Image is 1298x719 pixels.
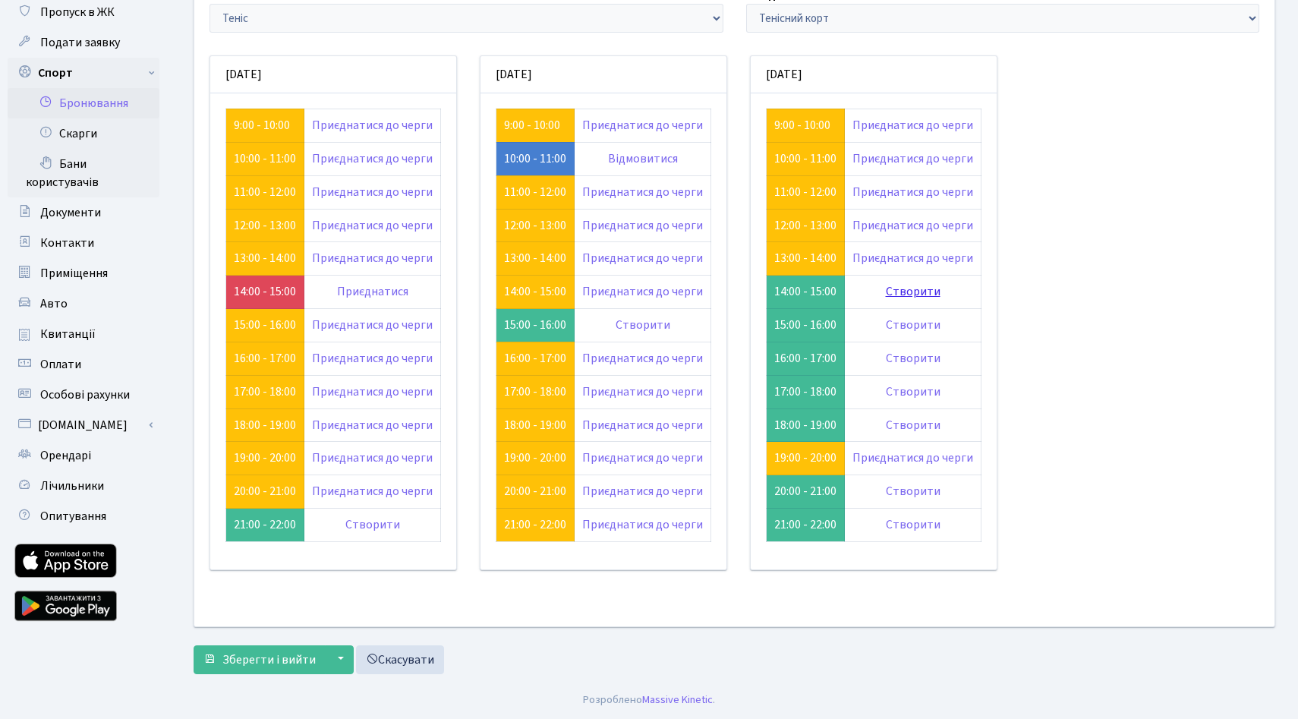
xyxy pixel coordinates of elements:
[40,356,81,373] span: Оплати
[40,235,94,251] span: Контакти
[767,475,845,509] td: 20:00 - 21:00
[234,350,296,367] a: 16:00 - 17:00
[852,217,973,234] a: Приєднатися до черги
[886,516,940,533] a: Створити
[312,350,433,367] a: Приєднатися до черги
[8,501,159,531] a: Опитування
[504,449,566,466] a: 19:00 - 20:00
[8,88,159,118] a: Бронювання
[8,27,159,58] a: Подати заявку
[886,283,940,300] a: Створити
[608,150,678,167] a: Відмовитися
[886,417,940,434] a: Створити
[226,509,304,542] td: 21:00 - 22:00
[312,117,433,134] a: Приєднатися до черги
[8,258,159,289] a: Приміщення
[234,417,296,434] a: 18:00 - 19:00
[234,217,296,234] a: 12:00 - 13:00
[886,317,940,333] a: Створити
[312,483,433,500] a: Приєднатися до черги
[40,326,96,342] span: Квитанції
[767,509,845,542] td: 21:00 - 22:00
[767,309,845,342] td: 15:00 - 16:00
[582,250,703,266] a: Приєднатися до черги
[767,408,845,442] td: 18:00 - 19:00
[234,250,296,266] a: 13:00 - 14:00
[886,483,940,500] a: Створити
[504,184,566,200] a: 11:00 - 12:00
[480,56,726,93] div: [DATE]
[234,449,296,466] a: 19:00 - 20:00
[312,449,433,466] a: Приєднатися до черги
[222,651,316,668] span: Зберегти і вийти
[767,342,845,375] td: 16:00 - 17:00
[774,150,836,167] a: 10:00 - 11:00
[616,317,670,333] a: Створити
[40,34,120,51] span: Подати заявку
[234,117,290,134] a: 9:00 - 10:00
[767,375,845,408] td: 17:00 - 18:00
[504,150,566,167] a: 10:00 - 11:00
[852,449,973,466] a: Приєднатися до черги
[504,250,566,266] a: 13:00 - 14:00
[852,117,973,134] a: Приєднатися до черги
[8,149,159,197] a: Бани користувачів
[40,447,91,464] span: Орендарі
[504,217,566,234] a: 12:00 - 13:00
[886,350,940,367] a: Створити
[774,250,836,266] a: 13:00 - 14:00
[234,483,296,500] a: 20:00 - 21:00
[8,410,159,440] a: [DOMAIN_NAME]
[886,383,940,400] a: Створити
[345,516,400,533] a: Створити
[40,478,104,494] span: Лічильники
[774,449,836,466] a: 19:00 - 20:00
[234,184,296,200] a: 11:00 - 12:00
[504,417,566,434] a: 18:00 - 19:00
[774,217,836,234] a: 12:00 - 13:00
[582,184,703,200] a: Приєднатися до черги
[356,645,444,674] a: Скасувати
[8,289,159,319] a: Авто
[496,309,575,342] td: 15:00 - 16:00
[40,508,106,525] span: Опитування
[8,58,159,88] a: Спорт
[582,117,703,134] a: Приєднатися до черги
[312,383,433,400] a: Приєднатися до черги
[582,350,703,367] a: Приєднатися до черги
[582,217,703,234] a: Приєднатися до черги
[40,265,108,282] span: Приміщення
[40,386,130,403] span: Особові рахунки
[234,150,296,167] a: 10:00 - 11:00
[8,349,159,380] a: Оплати
[40,4,115,20] span: Пропуск в ЖК
[234,283,296,300] a: 14:00 - 15:00
[774,184,836,200] a: 11:00 - 12:00
[337,283,408,300] a: Приєднатися
[852,250,973,266] a: Приєднатися до черги
[312,184,433,200] a: Приєднатися до черги
[312,217,433,234] a: Приєднатися до черги
[582,483,703,500] a: Приєднатися до черги
[234,317,296,333] a: 15:00 - 16:00
[8,380,159,410] a: Особові рахунки
[582,417,703,434] a: Приєднатися до черги
[8,228,159,258] a: Контакти
[583,692,715,708] div: Розроблено .
[582,449,703,466] a: Приєднатися до черги
[852,184,973,200] a: Приєднатися до черги
[504,350,566,367] a: 16:00 - 17:00
[642,692,713,708] a: Massive Kinetic
[8,471,159,501] a: Лічильники
[582,283,703,300] a: Приєднатися до черги
[312,250,433,266] a: Приєднатися до черги
[312,150,433,167] a: Приєднатися до черги
[8,440,159,471] a: Орендарі
[312,417,433,434] a: Приєднатися до черги
[504,117,560,134] a: 9:00 - 10:00
[504,516,566,533] a: 21:00 - 22:00
[774,117,830,134] a: 9:00 - 10:00
[582,516,703,533] a: Приєднатися до черги
[210,56,456,93] div: [DATE]
[8,319,159,349] a: Квитанції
